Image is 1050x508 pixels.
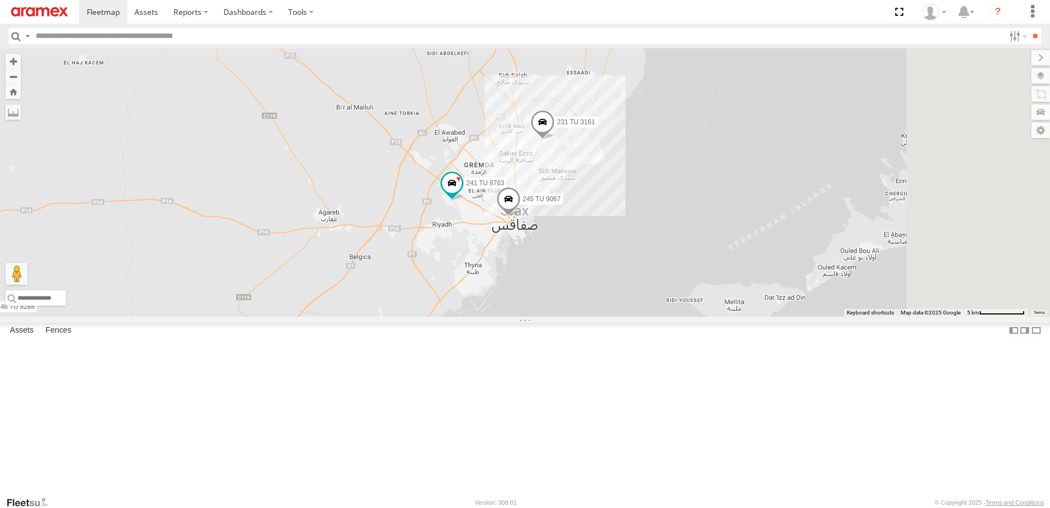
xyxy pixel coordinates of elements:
[964,309,1028,317] button: Map Scale: 5 km per 79 pixels
[1031,323,1042,339] label: Hide Summary Table
[557,118,595,126] span: 231 TU 3161
[989,3,1007,21] i: ?
[901,310,960,316] span: Map data ©2025 Google
[6,497,57,508] a: Visit our Website
[23,28,32,44] label: Search Query
[5,69,21,84] button: Zoom out
[5,263,27,285] button: Drag Pegman onto the map to open Street View
[918,4,950,20] div: Montassar Cheffi
[847,309,894,317] button: Keyboard shortcuts
[475,499,517,506] div: Version: 308.01
[1008,323,1019,339] label: Dock Summary Table to the Left
[4,323,39,338] label: Assets
[1034,311,1045,315] a: Terms (opens in new tab)
[1005,28,1029,44] label: Search Filter Options
[5,104,21,120] label: Measure
[5,54,21,69] button: Zoom in
[986,499,1044,506] a: Terms and Conditions
[1031,123,1050,138] label: Map Settings
[466,179,504,187] span: 241 TU 8763
[40,323,77,338] label: Fences
[11,7,68,16] img: aramex-logo.svg
[5,84,21,99] button: Zoom Home
[523,195,561,203] span: 245 TU 9067
[967,310,979,316] span: 5 km
[935,499,1044,506] div: © Copyright 2025 -
[1019,323,1030,339] label: Dock Summary Table to the Right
